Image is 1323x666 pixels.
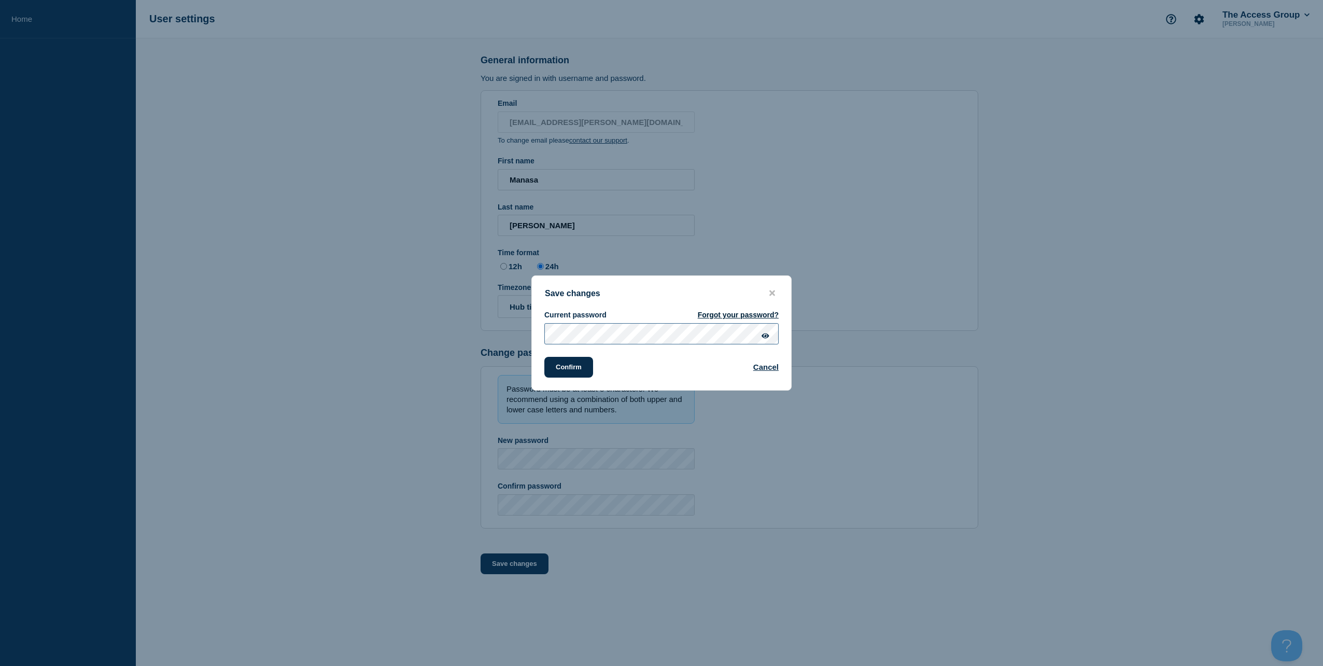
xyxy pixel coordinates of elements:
[544,311,607,319] span: Current password
[766,288,778,298] button: close button
[753,363,779,371] button: Cancel
[532,288,791,298] div: Save changes
[544,357,593,378] button: Confirm
[698,311,779,319] a: Forgot your password?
